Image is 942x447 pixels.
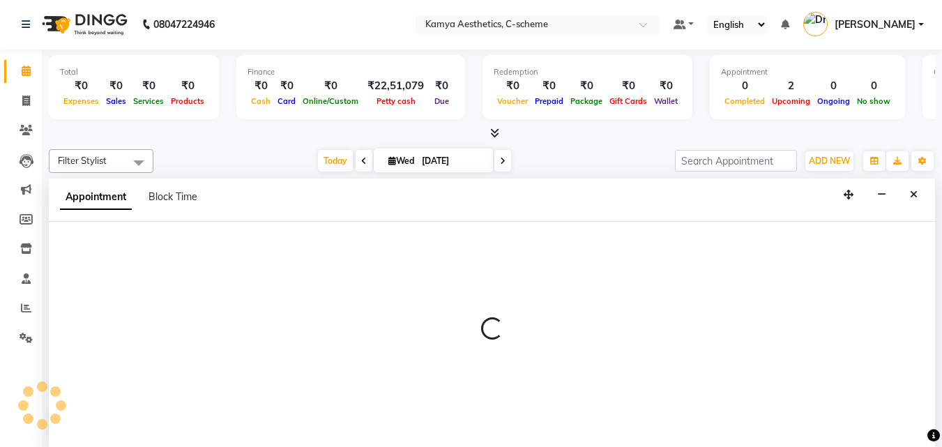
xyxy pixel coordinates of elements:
[721,78,768,94] div: 0
[805,151,853,171] button: ADD NEW
[606,78,651,94] div: ₹0
[803,12,828,36] img: Dr Tanvi Ahmed
[651,78,681,94] div: ₹0
[431,96,453,106] span: Due
[248,66,454,78] div: Finance
[853,78,894,94] div: 0
[385,156,418,166] span: Wed
[531,78,567,94] div: ₹0
[904,184,924,206] button: Close
[373,96,419,106] span: Petty cash
[494,78,531,94] div: ₹0
[853,96,894,106] span: No show
[567,78,606,94] div: ₹0
[768,96,814,106] span: Upcoming
[675,150,797,172] input: Search Appointment
[130,96,167,106] span: Services
[430,78,454,94] div: ₹0
[167,96,208,106] span: Products
[494,66,681,78] div: Redemption
[167,78,208,94] div: ₹0
[60,78,102,94] div: ₹0
[58,155,107,166] span: Filter Stylist
[153,5,215,44] b: 08047224946
[274,78,299,94] div: ₹0
[362,78,430,94] div: ₹22,51,079
[494,96,531,106] span: Voucher
[60,66,208,78] div: Total
[60,185,132,210] span: Appointment
[531,96,567,106] span: Prepaid
[274,96,299,106] span: Card
[768,78,814,94] div: 2
[814,96,853,106] span: Ongoing
[60,96,102,106] span: Expenses
[299,78,362,94] div: ₹0
[567,96,606,106] span: Package
[835,17,916,32] span: [PERSON_NAME]
[721,96,768,106] span: Completed
[248,96,274,106] span: Cash
[651,96,681,106] span: Wallet
[418,151,487,172] input: 2025-09-03
[318,150,353,172] span: Today
[721,66,894,78] div: Appointment
[809,156,850,166] span: ADD NEW
[36,5,131,44] img: logo
[248,78,274,94] div: ₹0
[102,96,130,106] span: Sales
[149,190,197,203] span: Block Time
[130,78,167,94] div: ₹0
[102,78,130,94] div: ₹0
[299,96,362,106] span: Online/Custom
[606,96,651,106] span: Gift Cards
[814,78,853,94] div: 0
